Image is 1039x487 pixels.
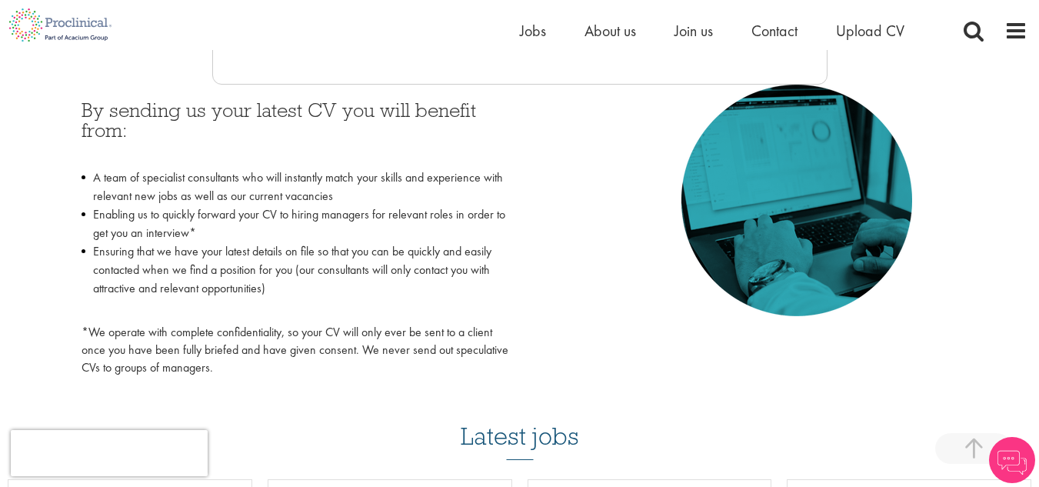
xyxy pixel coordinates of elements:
[82,168,508,205] li: A team of specialist consultants who will instantly match your skills and experience with relevan...
[584,21,636,41] a: About us
[82,205,508,242] li: Enabling us to quickly forward your CV to hiring managers for relevant roles in order to get you ...
[751,21,798,41] a: Contact
[520,21,546,41] a: Jobs
[461,385,579,460] h3: Latest jobs
[82,324,508,377] p: *We operate with complete confidentiality, so your CV will only ever be sent to a client once you...
[11,430,208,476] iframe: reCAPTCHA
[82,242,508,316] li: Ensuring that we have your latest details on file so that you can be quickly and easily contacted...
[836,21,904,41] a: Upload CV
[989,437,1035,483] img: Chatbot
[82,100,508,161] h3: By sending us your latest CV you will benefit from:
[674,21,713,41] a: Join us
